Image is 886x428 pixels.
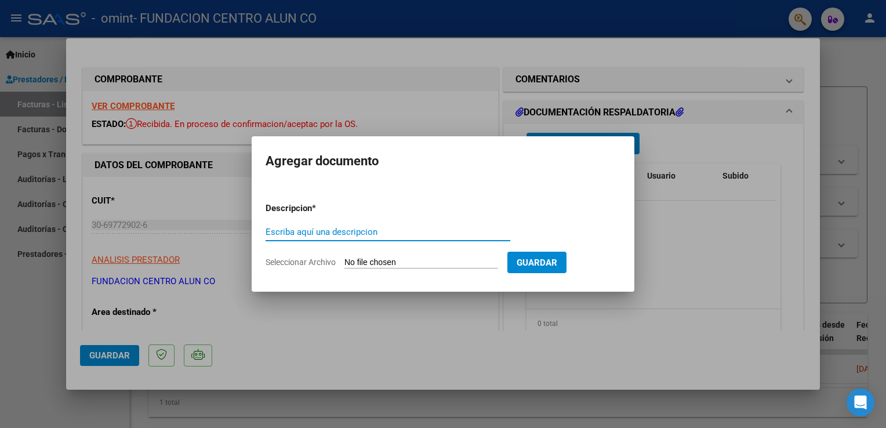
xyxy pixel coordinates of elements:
span: Guardar [517,257,557,268]
h2: Agregar documento [266,150,620,172]
button: Guardar [507,252,567,273]
div: Open Intercom Messenger [847,389,874,416]
span: Seleccionar Archivo [266,257,336,267]
p: Descripcion [266,202,372,215]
